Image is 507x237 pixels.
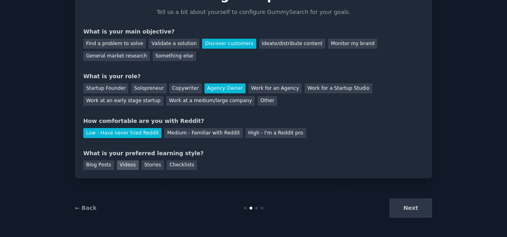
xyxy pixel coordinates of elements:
[164,128,242,138] div: Medium - Familiar with Reddit
[83,128,161,138] div: Low - Have never tried Reddit
[257,96,277,106] div: Other
[328,39,377,49] div: Monitor my brand
[153,8,354,16] p: Tell us a bit about yourself to configure GummySearch for your goals.
[83,149,424,158] div: What is your preferred learning style?
[83,51,150,61] div: General market research
[83,83,128,93] div: Startup Founder
[204,83,246,93] div: Agency Owner
[131,83,166,93] div: Solopreneur
[169,83,202,93] div: Copywriter
[83,117,424,125] div: How comfortable are you with Reddit?
[248,83,302,93] div: Work for an Agency
[83,39,146,49] div: Find a problem to solve
[166,96,255,106] div: Work at a medium/large company
[117,160,139,170] div: Videos
[149,39,199,49] div: Validate a solution
[305,83,372,93] div: Work for a Startup Studio
[153,51,196,61] div: Something else
[167,160,197,170] div: Checklists
[83,160,114,170] div: Blog Posts
[246,128,306,138] div: High - I'm a Reddit pro
[83,28,424,36] div: What is your main objective?
[202,39,256,49] div: Discover customers
[141,160,164,170] div: Stories
[83,72,424,81] div: What is your role?
[259,39,325,49] div: Ideate/distribute content
[75,205,96,211] a: ← Back
[83,96,163,106] div: Work at an early stage startup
